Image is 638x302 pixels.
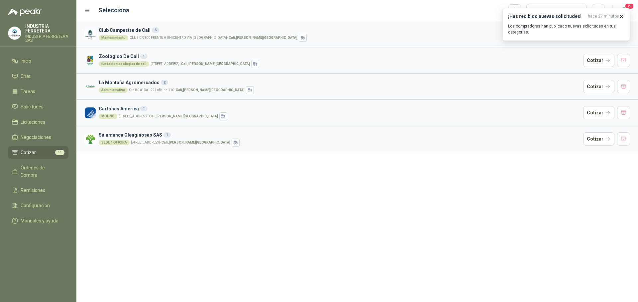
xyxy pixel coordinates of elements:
span: Negociaciones [21,134,51,141]
div: Administrativa [99,88,128,93]
button: Cotizar [583,54,614,67]
span: hace 27 minutos [588,14,619,19]
div: SEDE 1 OFICINA [99,140,130,145]
img: Company Logo [84,29,96,40]
h2: Selecciona [98,6,129,15]
h3: La Montaña Agromercados [99,79,581,86]
span: Configuración [21,202,50,209]
span: Remisiones [21,187,45,194]
img: Company Logo [84,133,96,145]
strong: Cali , [PERSON_NAME][GEOGRAPHIC_DATA] [229,36,297,39]
a: Solicitudes [8,100,68,113]
button: Cotizar [583,132,614,146]
span: Licitaciones [21,118,45,126]
a: Chat [8,70,68,83]
div: Mantenimiento [99,35,128,40]
p: CLL 5 CR 100 FRENTE A UNICENTRO VIA [GEOGRAPHIC_DATA] - [130,36,297,39]
div: 1 [140,54,148,59]
span: 19 [625,3,634,9]
span: 11 [55,150,64,155]
span: Cotizar [21,149,36,156]
a: Negociaciones [8,131,68,144]
h3: Club Campestre de Cali [99,27,581,34]
h3: Salamanca Oleaginosas SAS [99,131,581,139]
a: Manuales y ayuda [8,214,68,227]
span: Chat [21,73,31,80]
strong: Cali , [PERSON_NAME][GEOGRAPHIC_DATA] [149,114,218,118]
a: Configuración [8,199,68,212]
button: Cotizar [583,80,614,93]
img: Company Logo [84,55,96,66]
p: INDUSTRIA FERRETERA SAS [25,34,68,42]
button: 19 [618,5,630,17]
span: Tareas [21,88,35,95]
p: Cra 80 #13A - 221 oficina 110 - [129,89,245,92]
div: MOLINO [99,114,117,119]
img: Company Logo [84,81,96,92]
span: Manuales y ayuda [21,217,58,224]
div: 1 [140,106,148,111]
span: Órdenes de Compra [21,164,62,179]
p: [STREET_ADDRESS] - [131,141,230,144]
a: Órdenes de Compra [8,161,68,181]
img: Company Logo [84,107,96,119]
span: Solicitudes [21,103,44,110]
strong: Cali , [PERSON_NAME][GEOGRAPHIC_DATA] [161,141,230,144]
img: Logo peakr [8,8,42,16]
span: Inicio [21,57,31,65]
h3: Cartones America [99,105,581,112]
button: Cotizar [583,106,614,119]
button: ¡Has recibido nuevas solicitudes!hace 27 minutos Los compradores han publicado nuevas solicitudes... [502,8,630,41]
p: [STREET_ADDRESS] - [151,62,250,66]
div: fundacion zoologica de cali [99,61,149,67]
button: Cargar cotizaciones [526,4,586,17]
div: 6 [152,28,159,33]
h3: Zoologico De Cali [99,53,581,60]
h3: ¡Has recibido nuevas solicitudes! [508,14,585,19]
div: 2 [161,80,168,85]
a: Inicio [8,55,68,67]
a: Remisiones [8,184,68,197]
strong: Cali , [PERSON_NAME][GEOGRAPHIC_DATA] [181,62,250,66]
p: Los compradores han publicado nuevas solicitudes en tus categorías. [508,23,624,35]
a: Cotizar11 [8,146,68,159]
a: Tareas [8,85,68,98]
a: Licitaciones [8,116,68,128]
p: [STREET_ADDRESS] - [119,115,218,118]
img: Company Logo [8,27,21,39]
p: INDUSTRIA FERRETERA [25,24,68,33]
strong: Cali , [PERSON_NAME][GEOGRAPHIC_DATA] [176,88,245,92]
div: 1 [163,132,171,138]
